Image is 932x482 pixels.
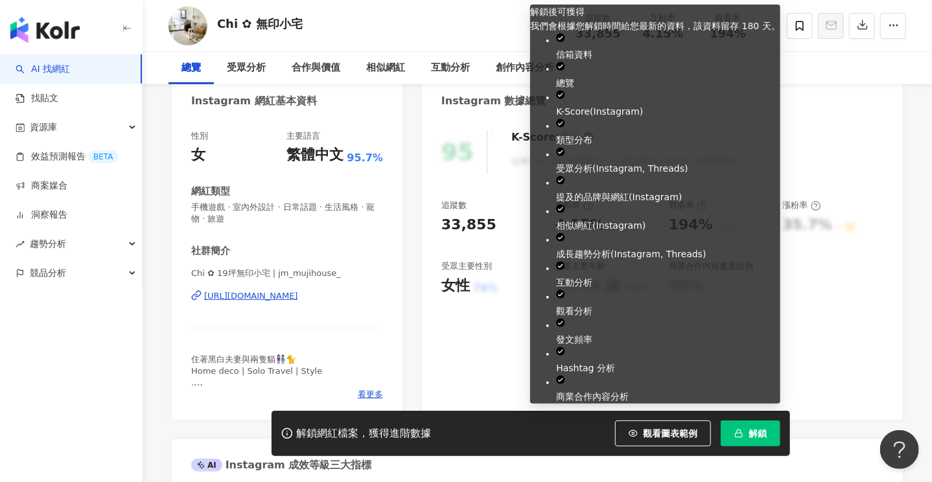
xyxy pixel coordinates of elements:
li: 發文頻率 [556,318,780,347]
div: Instagram 網紅基本資料 [191,94,317,108]
div: 相似網紅 [366,60,405,76]
li: K-Score ( Instagram ) [556,90,780,119]
a: 效益預測報告BETA [16,150,118,163]
div: 受眾分析 [227,60,266,76]
div: 合作與價值 [292,60,340,76]
div: Instagram 成效等級三大指標 [191,458,371,472]
span: 看更多 [358,389,383,400]
div: 互動分析 [431,60,470,76]
li: 提及的品牌與網紅 ( Instagram ) [556,176,780,204]
div: 創作內容分析 [496,60,554,76]
li: 觀看分析 [556,290,780,318]
a: 洞察報告 [16,209,67,222]
span: Chi ✿ 19坪無印小宅 | jm_mujihouse_ [191,268,383,279]
div: K-Score : [511,130,594,144]
div: 追蹤數 [441,200,467,211]
span: 95.7% [347,151,383,165]
a: 商案媒合 [16,179,67,192]
li: 互動分析 [556,261,780,290]
div: 解鎖網紅檔案，獲得進階數據 [296,427,431,441]
div: AI [191,459,222,472]
div: [URL][DOMAIN_NAME] [204,290,298,302]
button: 觀看圖表範例 [615,420,711,446]
span: 競品分析 [30,258,66,288]
span: 趨勢分析 [30,229,66,258]
div: 社群簡介 [191,244,230,258]
div: 性別 [191,130,208,142]
li: 類型分布 [556,119,780,147]
span: rise [16,240,25,249]
span: 住著黑白夫妻與兩隻貓👩🏻‍🤝‍👨🏽🐈 Home deco | Solo Travel | Style . 9/17-30 Softism 無痕內褲（連結在下方） 9/22-26 Marimekko首團 [191,354,353,411]
div: 女 [191,145,205,165]
span: 解鎖 [749,428,767,439]
div: 女性 [441,276,470,296]
div: 總覽 [181,60,201,76]
div: 漲粉率 [783,200,821,211]
img: KOL Avatar [169,6,207,45]
div: 主要語言 [286,130,320,142]
button: 解鎖 [721,420,780,446]
div: Chi ✿ 無印小宅 [217,16,303,32]
div: 繁體中文 [286,145,344,165]
a: [URL][DOMAIN_NAME] [191,290,383,302]
a: 找貼文 [16,92,58,105]
li: 成長趨勢分析 ( Instagram, Threads ) [556,233,780,261]
span: 資源庫 [30,113,57,142]
img: logo [10,17,80,43]
a: searchAI 找網紅 [16,63,70,76]
span: 觀看圖表範例 [643,428,697,439]
li: 信箱資料 [556,33,780,62]
div: 解鎖後可獲得 [530,5,780,19]
div: 33,855 [441,215,496,235]
li: 相似網紅 ( Instagram ) [556,204,780,233]
span: 手機遊戲 · 室內外設計 · 日常話題 · 生活風格 · 寵物 · 旅遊 [191,201,383,225]
div: 我們會根據您解鎖時間給您最新的資料，該資料留存 180 天。 [530,19,780,33]
li: 商業合作內容分析 [556,375,780,404]
li: 受眾分析 ( Instagram, Threads ) [556,147,780,176]
div: 網紅類型 [191,185,230,198]
li: 總覽 [556,62,780,90]
div: Instagram 數據總覽 [441,94,546,108]
li: Hashtag 分析 [556,347,780,375]
div: 受眾主要性別 [441,260,492,272]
